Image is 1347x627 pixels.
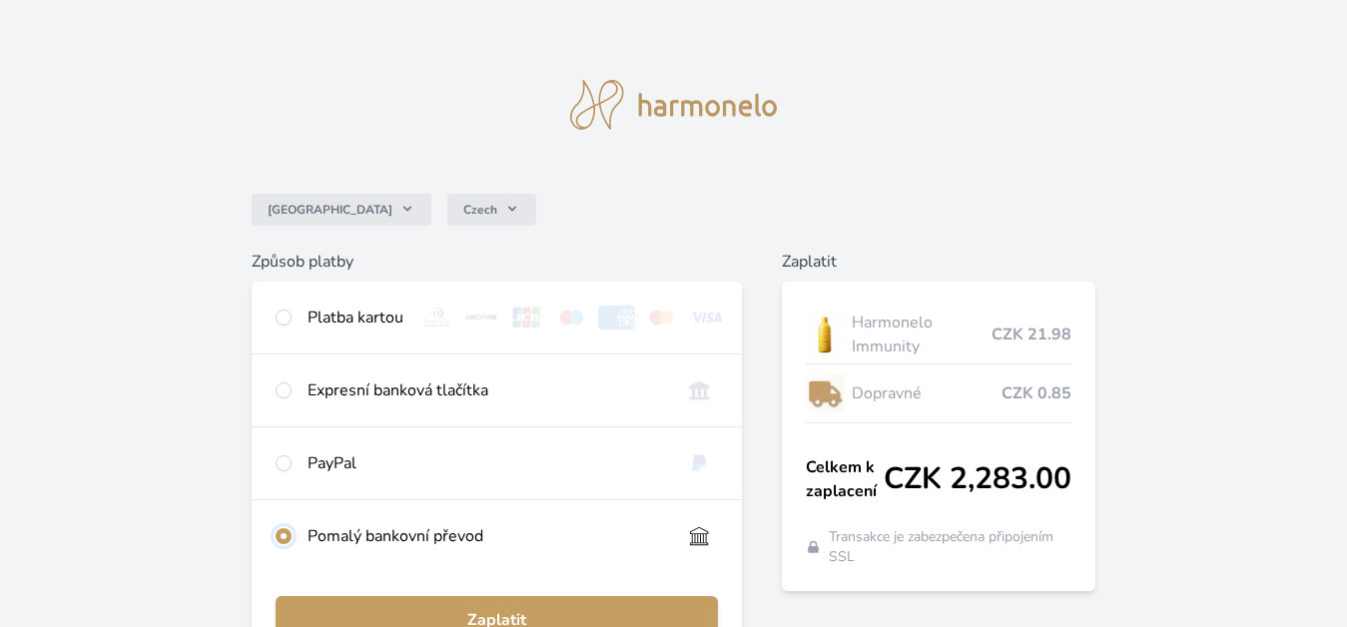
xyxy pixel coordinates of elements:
span: CZK 2,283.00 [884,461,1071,497]
div: Expresní banková tlačítka [308,378,666,402]
div: Platba kartou [308,306,403,329]
button: Czech [447,194,536,226]
img: onlineBanking_CZ.svg [681,378,718,402]
img: maestro.svg [553,306,590,329]
img: delivery-lo.png [806,368,844,418]
h6: Způsob platby [252,250,743,274]
img: discover.svg [463,306,500,329]
span: Celkem k zaplacení [806,455,884,503]
span: Harmonelo Immunity [852,311,993,358]
img: amex.svg [598,306,635,329]
img: bankTransfer_IBAN.svg [681,524,718,548]
span: Transakce je zabezpečena připojením SSL [829,527,1071,567]
span: CZK 21.98 [992,322,1071,346]
div: Pomalý bankovní převod [308,524,666,548]
span: CZK 0.85 [1002,381,1071,405]
button: [GEOGRAPHIC_DATA] [252,194,431,226]
img: jcb.svg [508,306,545,329]
span: Dopravné [852,381,1003,405]
span: Czech [463,202,497,218]
img: diners.svg [419,306,456,329]
img: IMMUNITY_se_stinem_x-lo.jpg [806,310,844,359]
img: logo.svg [570,80,778,130]
h6: Zaplatit [782,250,1095,274]
img: visa.svg [688,306,725,329]
span: [GEOGRAPHIC_DATA] [268,202,392,218]
img: paypal.svg [681,451,718,475]
img: mc.svg [643,306,680,329]
div: PayPal [308,451,666,475]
